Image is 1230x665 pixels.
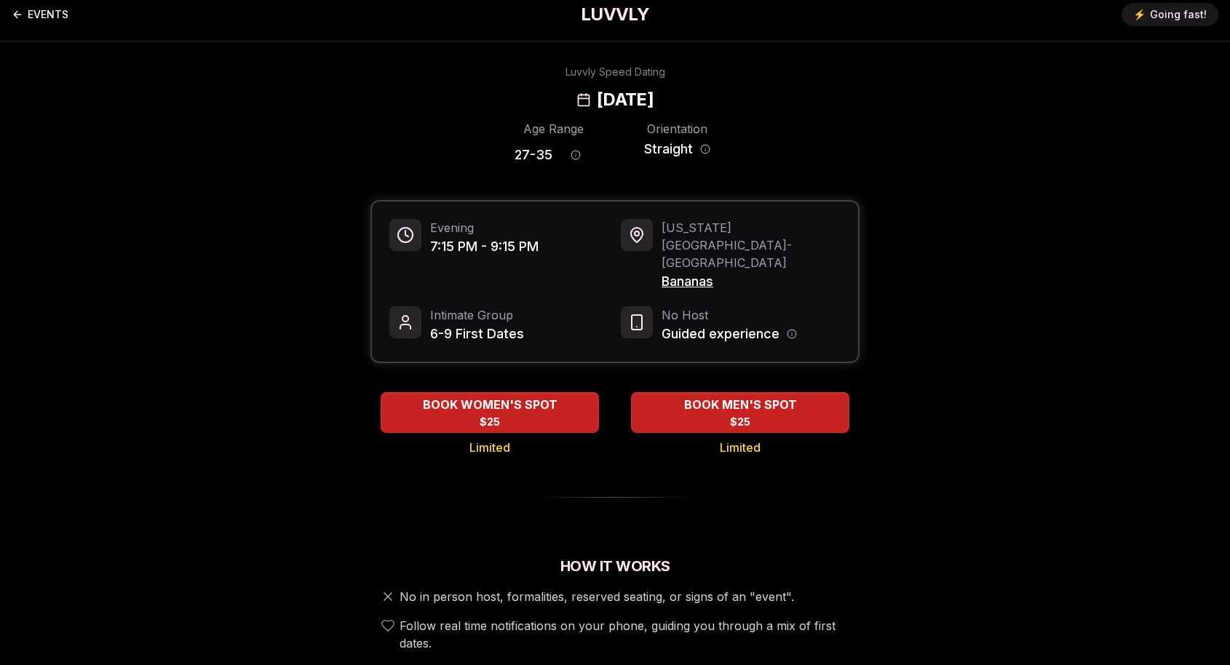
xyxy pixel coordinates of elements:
div: Age Range [515,120,592,138]
button: Host information [787,329,797,339]
span: BOOK MEN'S SPOT [681,396,800,413]
span: BOOK WOMEN'S SPOT [420,396,560,413]
span: ⚡️ [1133,7,1146,22]
div: Orientation [638,120,715,138]
a: LUVVLY [581,3,649,26]
span: Follow real time notifications on your phone, guiding you through a mix of first dates. [400,617,854,652]
span: Limited [720,439,761,456]
span: Evening [430,219,539,236]
span: No Host [662,306,797,324]
span: $25 [730,415,750,429]
button: Age range information [560,139,592,171]
span: Going fast! [1150,7,1207,22]
button: Orientation information [700,144,710,154]
span: Bananas [662,271,841,292]
span: Guided experience [662,324,779,344]
div: Luvvly Speed Dating [566,65,665,79]
span: No in person host, formalities, reserved seating, or signs of an "event". [400,588,794,605]
button: BOOK MEN'S SPOT - Limited [631,392,849,433]
span: Straight [644,139,693,159]
h2: How It Works [370,556,860,576]
span: Intimate Group [430,306,524,324]
span: $25 [480,415,500,429]
span: 27 - 35 [515,145,552,165]
h2: [DATE] [597,88,654,111]
span: Limited [469,439,510,456]
span: 7:15 PM - 9:15 PM [430,236,539,257]
span: 6-9 First Dates [430,324,524,344]
span: [US_STATE][GEOGRAPHIC_DATA] - [GEOGRAPHIC_DATA] [662,219,841,271]
button: BOOK WOMEN'S SPOT - Limited [381,392,599,433]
